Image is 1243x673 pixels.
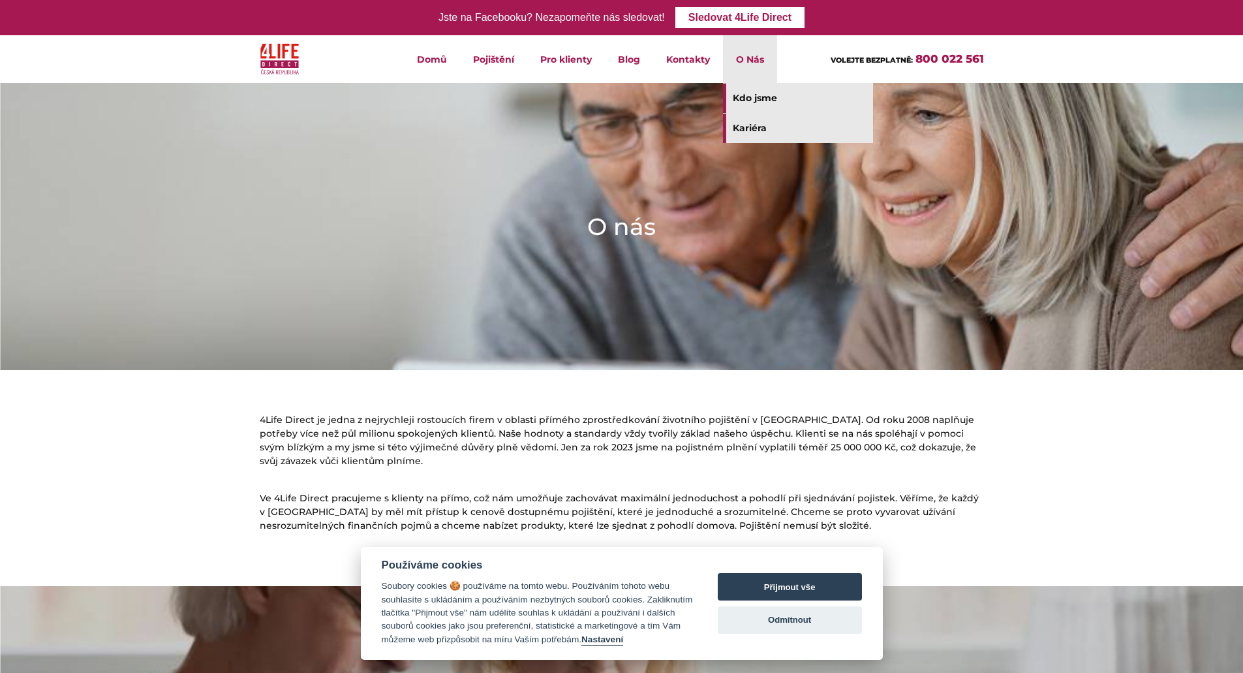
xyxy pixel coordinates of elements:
img: 4Life Direct Česká republika logo [260,40,299,78]
h1: O nás [587,210,656,243]
h4: O nás ve zkratce [260,612,984,630]
a: Kdo jsme [723,84,873,113]
button: Odmítnout [718,606,862,634]
a: Domů [404,35,460,83]
div: Jste na Facebooku? Nezapomeňte nás sledovat! [438,8,665,27]
button: Nastavení [581,634,623,646]
p: 4Life Direct je jedna z nejrychleji rostoucích firem v oblasti přímého zprostředkování životního ... [260,413,984,468]
span: VOLEJTE BEZPLATNĚ: [831,55,913,65]
a: 800 022 561 [915,52,984,65]
a: Sledovat 4Life Direct [675,7,805,28]
button: Přijmout vše [718,573,862,601]
div: Používáme cookies [382,559,693,572]
a: Kontakty [653,35,723,83]
div: Soubory cookies 🍪 používáme na tomto webu. Používáním tohoto webu souhlasíte s ukládáním a použív... [382,580,693,646]
p: Ve 4Life Direct pracujeme s klienty na přímo, což nám umožňuje zachovávat maximální jednoduchost ... [260,492,984,533]
a: Kariéra [723,114,873,143]
a: Blog [605,35,653,83]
